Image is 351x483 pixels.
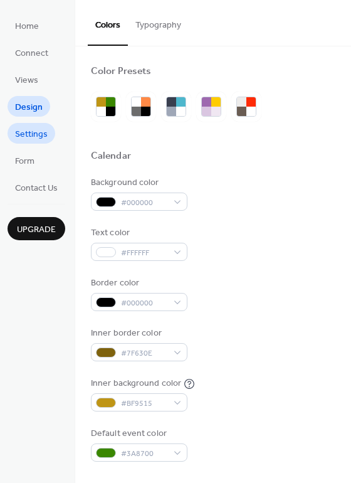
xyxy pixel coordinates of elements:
[8,15,46,36] a: Home
[17,223,56,236] span: Upgrade
[91,226,185,240] div: Text color
[8,177,65,198] a: Contact Us
[121,347,167,360] span: #7F630E
[8,217,65,240] button: Upgrade
[15,47,48,60] span: Connect
[8,123,55,144] a: Settings
[8,96,50,117] a: Design
[121,247,167,260] span: #FFFFFF
[15,74,38,87] span: Views
[15,101,43,114] span: Design
[91,176,185,189] div: Background color
[15,182,58,195] span: Contact Us
[91,327,185,340] div: Inner border color
[91,150,131,163] div: Calendar
[121,397,167,410] span: #BF9515
[91,277,185,290] div: Border color
[91,427,185,440] div: Default event color
[8,69,46,90] a: Views
[15,20,39,33] span: Home
[8,42,56,63] a: Connect
[91,377,181,390] div: Inner background color
[121,297,167,310] span: #000000
[15,128,48,141] span: Settings
[8,150,42,171] a: Form
[121,447,167,460] span: #3A8700
[121,196,167,210] span: #000000
[91,65,151,78] div: Color Presets
[15,155,34,168] span: Form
